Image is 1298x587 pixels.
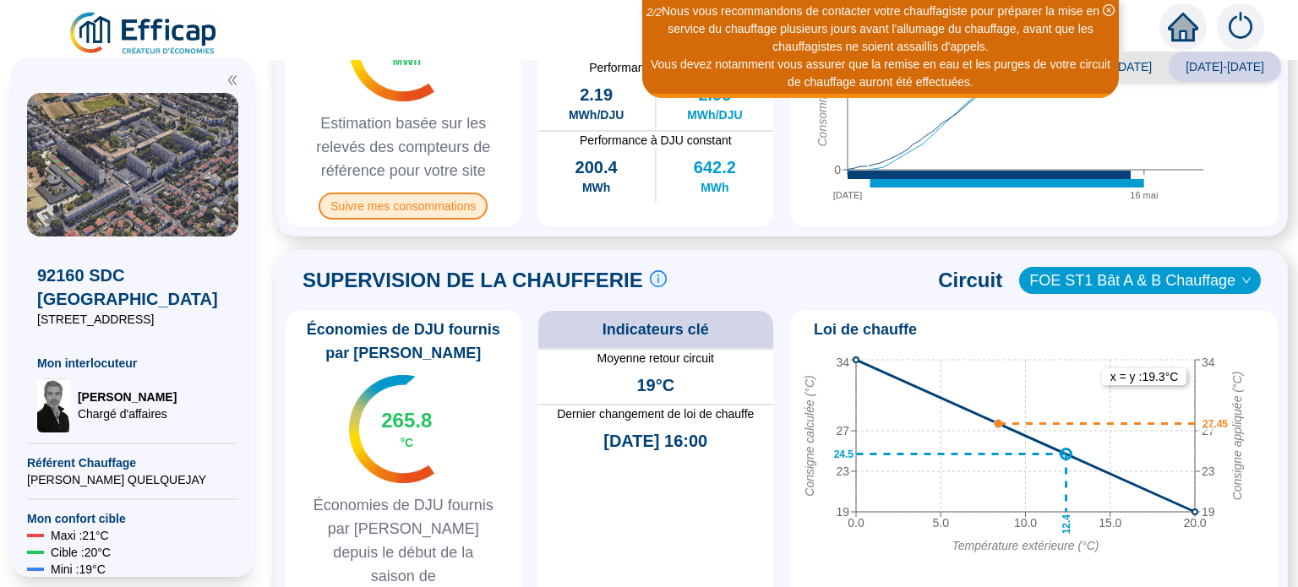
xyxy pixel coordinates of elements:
span: Chargé d'affaires [78,405,177,422]
span: [STREET_ADDRESS] [37,311,228,328]
tspan: 15.0 [1099,515,1121,529]
span: Mon interlocuteur [37,355,228,372]
span: 200.4 [575,155,618,179]
span: [PERSON_NAME] [78,389,177,405]
span: [DATE]-[DATE] [1169,52,1281,82]
span: down [1241,275,1252,285]
tspan: 23 [1202,465,1215,478]
span: SUPERVISION DE LA CHAUFFERIE [303,267,643,294]
span: double-left [226,74,238,86]
img: indicateur températures [349,375,434,483]
span: info-circle [650,270,667,287]
span: 92160 SDC [GEOGRAPHIC_DATA] [37,264,228,311]
span: Maxi : 21 °C [51,527,109,544]
tspan: 19 [836,505,849,519]
tspan: 0.0 [848,515,864,529]
span: Économies de DJU fournis par [PERSON_NAME] [292,318,515,365]
span: Suivre mes consommations [319,193,488,220]
i: 2 / 2 [646,6,662,19]
span: Mon confort cible [27,510,238,527]
tspan: Température extérieure (°C) [952,539,1099,552]
span: 19°C [636,373,674,397]
span: Circuit [938,267,1002,294]
tspan: Consigne appliquée (°C) [1230,371,1244,500]
tspan: 27 [1202,424,1215,438]
span: [DATE] 16:00 [603,429,707,453]
tspan: [DATE] [833,189,863,199]
span: MWh/DJU [569,106,624,123]
span: Dernier changement de loi de chauffe [538,405,774,422]
text: x = y : 19.3 °C [1110,370,1179,383]
div: Nous vous recommandons de contacter votre chauffagiste pour préparer la mise en service du chauff... [645,3,1116,56]
span: °C [400,434,413,451]
span: MWh/DJU [687,106,742,123]
span: MWh [701,179,728,196]
span: Loi de chauffe [814,318,917,341]
span: Mini : 19 °C [51,561,106,578]
tspan: 27 [836,424,849,438]
img: efficap energie logo [68,10,221,57]
span: home [1168,12,1198,42]
tspan: Consommation (MWh) [815,28,829,146]
span: close-circle [1103,4,1115,16]
span: MWh [582,179,610,196]
tspan: 34 [1202,355,1215,368]
span: Performance à DJU constant [538,132,774,149]
span: MWh [393,52,421,69]
span: FOE ST1 Bât A & B Chauffage [1029,268,1251,293]
span: [PERSON_NAME] QUELQUEJAY [27,471,238,488]
tspan: 5.0 [933,515,950,529]
img: alerts [1217,3,1264,51]
span: 265.8 [381,407,432,434]
div: Vous devez notamment vous assurer que la remise en eau et les purges de votre circuit de chauffag... [645,56,1116,91]
tspan: 23 [836,465,849,478]
span: Cible : 20 °C [51,544,111,561]
text: 12.4 [1061,514,1072,534]
span: Indicateurs clé [603,318,709,341]
span: Référent Chauffage [27,454,238,471]
span: Estimation basée sur les relevés des compteurs de référence pour votre site [292,111,515,182]
text: 27.45 [1203,417,1228,429]
tspan: 16 mai [1130,189,1158,199]
tspan: 10.0 [1014,515,1037,529]
span: Moyenne retour circuit [538,350,774,367]
tspan: 0 [834,163,841,177]
span: Performance du batiment [538,59,774,76]
text: 24.5 [834,448,854,459]
tspan: Consigne calculée (°C) [803,375,816,496]
img: Chargé d'affaires [37,378,71,432]
span: 2.19 [580,83,613,106]
span: 642.2 [694,155,736,179]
